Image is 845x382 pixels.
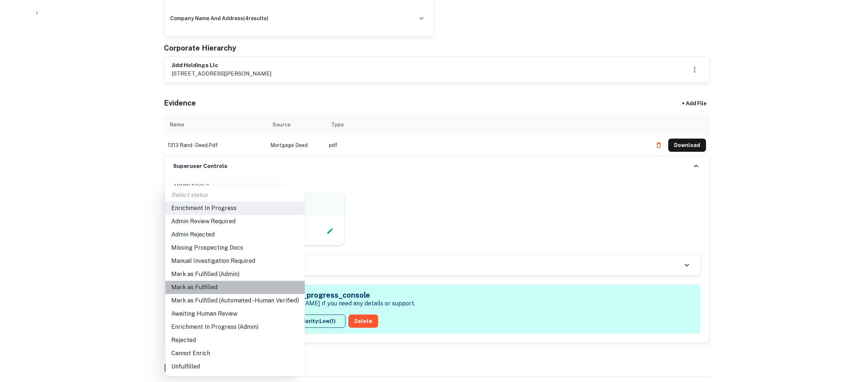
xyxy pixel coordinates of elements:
li: Mark as Fulfilled (Admin) [165,268,305,281]
li: Cannot Enrich [165,347,305,360]
li: Mark as Fulfilled (Automated - Human Verified) [165,294,305,307]
li: Awaiting Human Review [165,307,305,320]
li: Rejected [165,334,305,347]
li: Unfulfilled [165,360,305,373]
iframe: Chat Widget [808,323,845,359]
li: Mark as Fulfilled [165,281,305,294]
li: Manual Investigation Required [165,254,305,268]
li: Admin Review Required [165,215,305,228]
li: Enrichment In Progress [165,202,305,215]
li: Missing Prospecting Docs [165,241,305,254]
li: Enrichment In Progress (Admin) [165,320,305,334]
li: Admin Rejected [165,228,305,241]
